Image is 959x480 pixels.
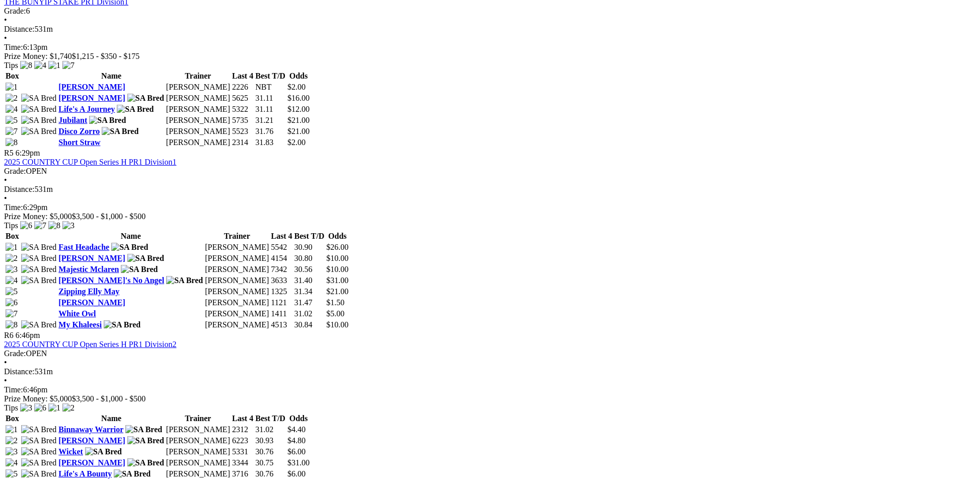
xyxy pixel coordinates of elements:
td: 6223 [232,436,254,446]
td: [PERSON_NAME] [166,115,231,125]
img: 5 [6,116,18,125]
td: 4513 [270,320,292,330]
td: 30.93 [255,436,286,446]
td: 31.47 [294,298,325,308]
span: 6:29pm [16,149,40,157]
span: $10.00 [326,320,348,329]
img: SA Bred [85,447,122,456]
img: SA Bred [117,105,154,114]
td: [PERSON_NAME] [204,287,269,297]
td: [PERSON_NAME] [204,253,269,263]
span: Time: [4,203,23,212]
td: 5625 [232,93,254,103]
div: 531m [4,25,955,34]
span: Tips [4,403,18,412]
td: 30.84 [294,320,325,330]
a: Binnaway Warrior [58,425,123,434]
span: $31.00 [326,276,348,285]
a: Majestic Mclaren [58,265,119,273]
img: 2 [6,436,18,445]
span: 6:46pm [16,331,40,339]
td: 5331 [232,447,254,457]
td: 5322 [232,104,254,114]
img: 1 [48,403,60,413]
img: 4 [34,61,46,70]
div: OPEN [4,167,955,176]
div: Prize Money: $1,740 [4,52,955,61]
th: Name [58,71,165,81]
span: Grade: [4,7,26,15]
span: • [4,16,7,24]
div: OPEN [4,349,955,358]
td: [PERSON_NAME] [204,320,269,330]
td: 3633 [270,276,292,286]
img: 1 [6,243,18,252]
span: Distance: [4,25,34,33]
img: 3 [6,265,18,274]
img: 1 [6,425,18,434]
img: SA Bred [127,458,164,467]
a: [PERSON_NAME] [58,436,125,445]
a: 2025 COUNTRY CUP Open Series H PR1 Division2 [4,340,176,349]
span: Grade: [4,349,26,358]
td: [PERSON_NAME] [204,242,269,252]
th: Best T/D [255,414,286,424]
td: [PERSON_NAME] [166,447,231,457]
th: Best T/D [294,231,325,241]
img: 7 [34,221,46,230]
span: • [4,176,7,184]
th: Odds [326,231,349,241]
span: Time: [4,385,23,394]
span: $6.00 [287,469,306,478]
div: 6:29pm [4,203,955,212]
td: 2314 [232,138,254,148]
img: SA Bred [21,254,57,263]
a: [PERSON_NAME] [58,94,125,102]
img: 1 [48,61,60,70]
img: 5 [6,469,18,478]
a: Life's A Journey [58,105,115,113]
td: [PERSON_NAME] [166,458,231,468]
img: SA Bred [121,265,158,274]
img: 2 [62,403,75,413]
img: 7 [6,127,18,136]
span: $2.00 [287,83,306,91]
img: 4 [6,276,18,285]
td: 31.40 [294,276,325,286]
td: 3344 [232,458,254,468]
img: SA Bred [125,425,162,434]
span: Box [6,414,19,423]
a: [PERSON_NAME] [58,458,125,467]
img: 3 [20,403,32,413]
td: [PERSON_NAME] [166,138,231,148]
span: Tips [4,221,18,230]
img: 6 [34,403,46,413]
td: [PERSON_NAME] [204,264,269,275]
img: SA Bred [21,436,57,445]
img: SA Bred [166,276,203,285]
td: 30.76 [255,447,286,457]
span: $3,500 - $1,000 - $500 [72,394,146,403]
img: SA Bred [21,116,57,125]
td: 31.21 [255,115,286,125]
td: [PERSON_NAME] [166,425,231,435]
span: $2.00 [287,138,306,147]
td: [PERSON_NAME] [166,469,231,479]
th: Trainer [166,71,231,81]
th: Name [58,231,203,241]
img: SA Bred [21,276,57,285]
td: [PERSON_NAME] [166,93,231,103]
span: $12.00 [287,105,310,113]
span: Distance: [4,367,34,376]
span: Box [6,72,19,80]
th: Last 4 [232,71,254,81]
img: SA Bred [127,254,164,263]
img: SA Bred [21,94,57,103]
span: $3,500 - $1,000 - $500 [72,212,146,221]
img: 6 [20,221,32,230]
img: 6 [6,298,18,307]
div: 6:46pm [4,385,955,394]
td: 5542 [270,242,292,252]
img: 8 [48,221,60,230]
td: [PERSON_NAME] [166,126,231,136]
